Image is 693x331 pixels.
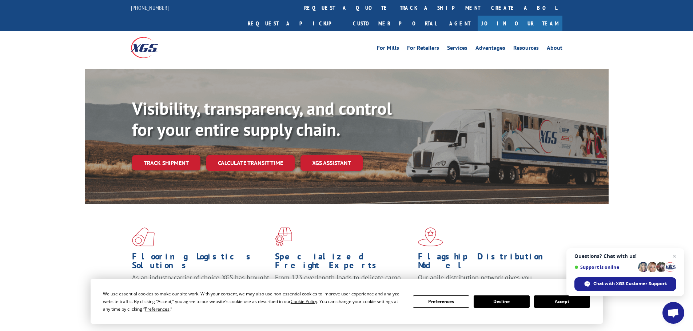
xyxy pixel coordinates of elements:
a: Track shipment [132,155,200,170]
button: Preferences [413,295,469,308]
span: Questions? Chat with us! [574,253,676,259]
span: Close chat [670,252,679,261]
p: From 123 overlength loads to delicate cargo, our experienced staff knows the best way to move you... [275,273,413,306]
a: Advantages [475,45,505,53]
a: For Mills [377,45,399,53]
a: Calculate transit time [206,155,295,171]
h1: Specialized Freight Experts [275,252,413,273]
a: Join Our Team [478,16,562,31]
a: XGS ASSISTANT [300,155,363,171]
b: Visibility, transparency, and control for your entire supply chain. [132,97,392,141]
a: Agent [442,16,478,31]
img: xgs-icon-focused-on-flooring-red [275,227,292,246]
h1: Flagship Distribution Model [418,252,555,273]
a: Resources [513,45,539,53]
button: Decline [474,295,530,308]
div: Cookie Consent Prompt [91,279,603,324]
span: Support is online [574,265,636,270]
span: Our agile distribution network gives you nationwide inventory management on demand. [418,273,552,290]
span: Preferences [145,306,170,312]
button: Accept [534,295,590,308]
h1: Flooring Logistics Solutions [132,252,270,273]
a: Customer Portal [347,16,442,31]
a: Request a pickup [242,16,347,31]
img: xgs-icon-total-supply-chain-intelligence-red [132,227,155,246]
a: For Retailers [407,45,439,53]
a: [PHONE_NUMBER] [131,4,169,11]
div: We use essential cookies to make our site work. With your consent, we may also use non-essential ... [103,290,404,313]
a: About [547,45,562,53]
span: Cookie Policy [291,298,317,304]
span: Chat with XGS Customer Support [593,280,667,287]
div: Open chat [662,302,684,324]
div: Chat with XGS Customer Support [574,277,676,291]
img: xgs-icon-flagship-distribution-model-red [418,227,443,246]
a: Services [447,45,467,53]
span: As an industry carrier of choice, XGS has brought innovation and dedication to flooring logistics... [132,273,269,299]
